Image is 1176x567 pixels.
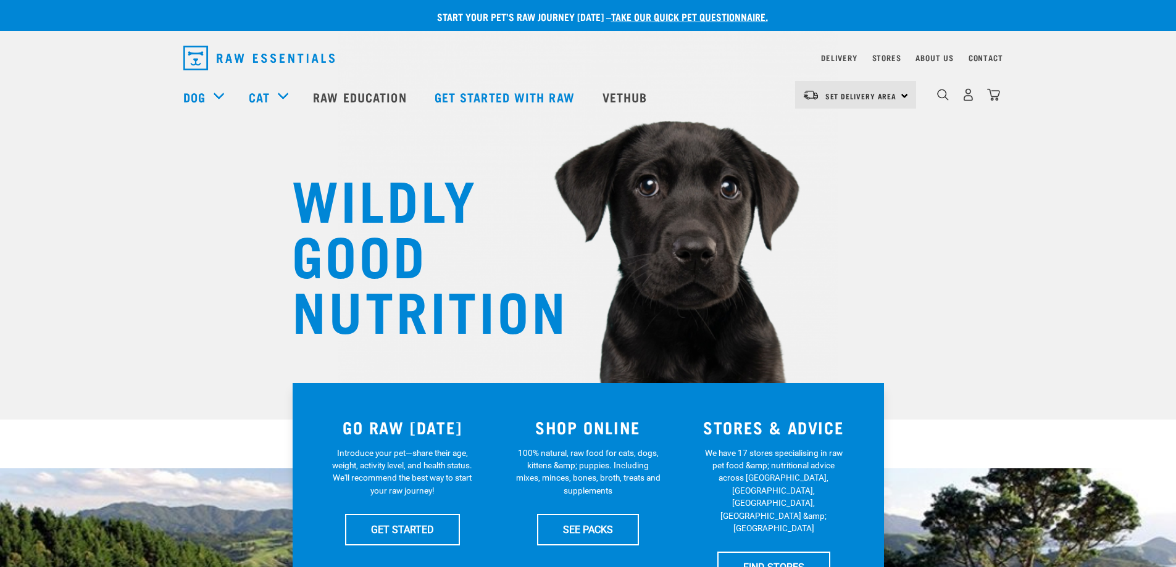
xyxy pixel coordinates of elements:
[515,447,661,497] p: 100% natural, raw food for cats, dogs, kittens &amp; puppies. Including mixes, minces, bones, bro...
[969,56,1003,60] a: Contact
[872,56,901,60] a: Stores
[301,72,422,122] a: Raw Education
[249,88,270,106] a: Cat
[987,88,1000,101] img: home-icon@2x.png
[345,514,460,545] a: GET STARTED
[803,89,819,101] img: van-moving.png
[292,170,539,336] h1: WILDLY GOOD NUTRITION
[962,88,975,101] img: user.png
[915,56,953,60] a: About Us
[317,418,488,437] h3: GO RAW [DATE]
[183,46,335,70] img: Raw Essentials Logo
[611,14,768,19] a: take our quick pet questionnaire.
[503,418,673,437] h3: SHOP ONLINE
[173,41,1003,75] nav: dropdown navigation
[422,72,590,122] a: Get started with Raw
[590,72,663,122] a: Vethub
[688,418,859,437] h3: STORES & ADVICE
[937,89,949,101] img: home-icon-1@2x.png
[183,88,206,106] a: Dog
[821,56,857,60] a: Delivery
[701,447,846,535] p: We have 17 stores specialising in raw pet food &amp; nutritional advice across [GEOGRAPHIC_DATA],...
[537,514,639,545] a: SEE PACKS
[330,447,475,497] p: Introduce your pet—share their age, weight, activity level, and health status. We'll recommend th...
[825,94,897,98] span: Set Delivery Area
